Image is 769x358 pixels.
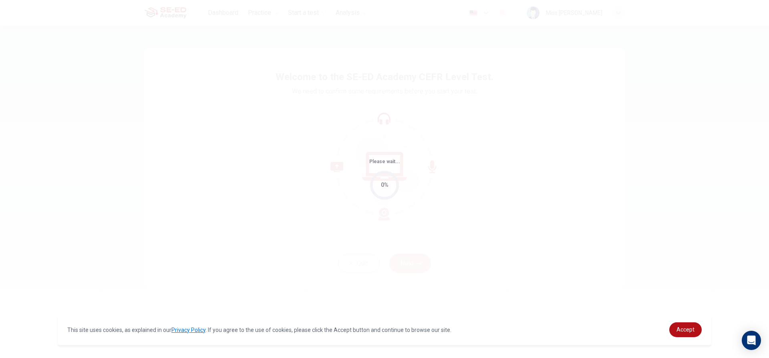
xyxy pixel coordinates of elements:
[669,322,702,337] a: dismiss cookie message
[742,331,761,350] div: Open Intercom Messenger
[67,327,451,333] span: This site uses cookies, as explained in our . If you agree to the use of cookies, please click th...
[369,159,400,164] span: Please wait...
[58,314,711,345] div: cookieconsent
[676,326,695,333] span: Accept
[171,327,205,333] a: Privacy Policy
[381,180,389,190] div: 0%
